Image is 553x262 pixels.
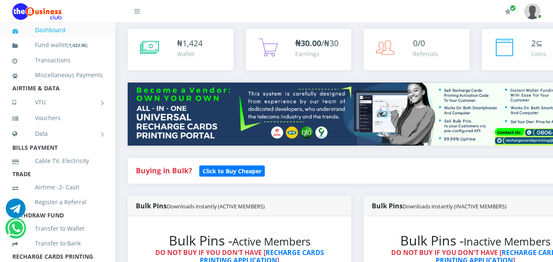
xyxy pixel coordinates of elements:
a: VTU [12,92,103,113]
a: Transactions [12,51,103,70]
span: 2 [531,38,536,49]
div: Coins [531,50,546,58]
a: ₦1,424 Wallet [128,29,233,70]
i: Renew/Upgrade Subscription [505,8,511,15]
a: Fund wallet[1,423.96] [12,35,103,55]
small: Active Members [232,234,310,249]
a: Miscellaneous Payments [12,66,103,85]
div: ₦ [177,37,203,50]
small: Downloads instantly (INACTIVE MEMBERS) [403,203,506,210]
b: ₦30.00 [295,38,321,49]
strong: Bulk Pins [136,201,265,210]
a: Transfer to Wallet [12,219,103,238]
img: User [524,3,541,19]
a: Click to Buy Cheaper [199,165,265,175]
span: 1,424 [182,38,203,49]
small: [ ] [67,42,88,48]
a: Cable TV, Electricity [12,151,103,170]
a: Chat for support [6,205,26,218]
div: Earnings [295,50,338,58]
a: ₦30.00/₦30 Earnings [246,29,352,70]
span: /₦30 [295,38,338,49]
a: Chat for support [7,224,24,238]
b: Click to Buy Cheaper [203,167,261,175]
strong: Buying in Bulk? [136,165,192,175]
span: 0/0 [413,38,425,49]
small: Inactive Members [464,234,551,249]
a: Register a Referral [12,193,103,212]
div: ⊆ [531,37,546,50]
a: Data [12,123,103,144]
a: Airtime -2- Cash [12,178,103,197]
strong: Bulk Pins [372,201,506,210]
h2: Bulk Pins - [144,233,335,248]
a: 0/0 Referrals [364,29,469,70]
small: Downloads instantly (ACTIVE MEMBERS) [167,203,265,210]
span: Renew/Upgrade Subscription [510,5,516,11]
img: Logo [12,3,62,20]
a: Transfer to Bank [12,234,103,253]
div: Referrals [413,50,438,58]
a: Dashboard [12,21,103,40]
b: 1,423.96 [69,42,86,48]
div: Wallet [177,50,203,58]
a: Vouchers [12,109,103,127]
